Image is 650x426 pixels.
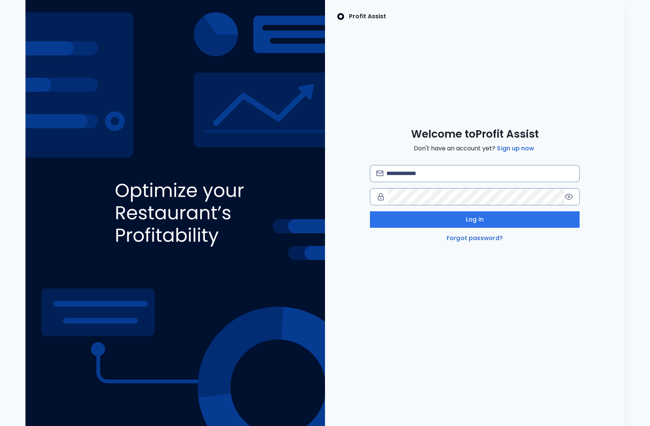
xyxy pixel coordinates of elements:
[349,12,386,21] p: Profit Assist
[376,171,383,176] img: email
[411,128,539,141] span: Welcome to Profit Assist
[495,144,535,153] a: Sign up now
[445,234,504,243] a: Forgot password?
[466,215,484,224] span: Log in
[337,12,344,21] img: SpotOn Logo
[370,211,580,228] button: Log in
[414,144,535,153] span: Don't have an account yet?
